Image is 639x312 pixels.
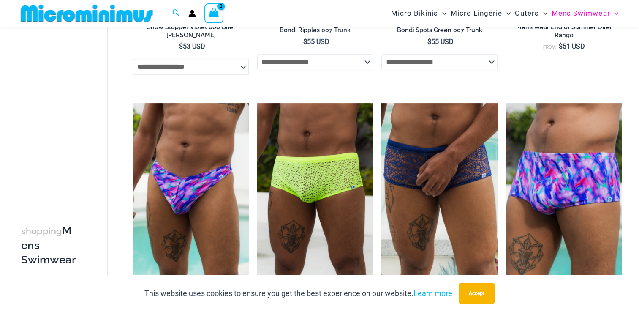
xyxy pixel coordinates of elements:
span: From: [543,44,556,50]
span: Outers [515,3,539,24]
a: View Shopping Cart, empty [204,3,224,23]
img: Bells Ink 007 Trunk 10 [381,103,497,277]
bdi: 55 USD [303,38,329,46]
a: Mens SwimwearMenu ToggleMenu Toggle [549,3,620,24]
a: Show Stopper Violet 006 Brief [PERSON_NAME] [133,23,249,42]
span: shopping [21,226,62,236]
img: Bells Highlight Yellow 007 Trunk 01 [257,103,373,277]
span: $ [303,38,307,46]
span: $ [427,38,431,46]
h2: Men’s Wear End of Summer Offer Range [506,23,622,39]
a: Men’s Wear End of Summer Offer Range [506,23,622,42]
bdi: 55 USD [427,38,454,46]
h2: Bondi Spots Green 007 Trunk [381,26,497,34]
bdi: 53 USD [179,42,205,50]
h3: Mens Swimwear [21,224,78,267]
a: Bells Highlight Yellow 007 Trunk 01Bells Highlight Yellow 007 Trunk 03Bells Highlight Yellow 007 ... [257,103,373,277]
a: Account icon link [188,10,196,17]
a: Micro LingerieMenu ToggleMenu Toggle [449,3,513,24]
span: $ [558,42,562,50]
span: Menu Toggle [438,3,446,24]
a: Bondi Ripples 007 Trunk [257,26,373,37]
a: Bondi Island Dream 007 Trunk 01Bondi Island Dream 007 Trunk 03Bondi Island Dream 007 Trunk 03 [506,103,622,277]
nav: Site Navigation [388,1,622,25]
span: Mens Swimwear [552,3,610,24]
a: Coral Coast Island Dream 005 Thong 01Coral Coast Island Dream 005 Thong 02Coral Coast Island Drea... [133,103,249,277]
a: Bondi Spots Green 007 Trunk [381,26,497,37]
p: This website uses cookies to ensure you get the best experience on our website. [144,287,452,300]
h2: Bondi Ripples 007 Trunk [257,26,373,34]
a: Learn more [413,289,452,298]
span: Menu Toggle [502,3,511,24]
span: Menu Toggle [539,3,547,24]
a: OutersMenu ToggleMenu Toggle [513,3,549,24]
span: Micro Bikinis [391,3,438,24]
img: Bondi Island Dream 007 Trunk 01 [506,103,622,277]
bdi: 51 USD [558,42,585,50]
span: $ [179,42,183,50]
span: Menu Toggle [610,3,618,24]
a: Bells Ink 007 Trunk 10Bells Ink 007 Trunk 11Bells Ink 007 Trunk 11 [381,103,497,277]
img: Coral Coast Island Dream 005 Thong 01 [133,103,249,277]
h2: Show Stopper Violet 006 Brief [PERSON_NAME] [133,23,249,39]
a: Search icon link [172,8,180,19]
a: Micro BikinisMenu ToggleMenu Toggle [389,3,449,24]
img: MM SHOP LOGO FLAT [17,4,156,23]
iframe: TrustedSite Certified [21,28,97,197]
button: Accept [459,283,495,304]
span: Micro Lingerie [451,3,502,24]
